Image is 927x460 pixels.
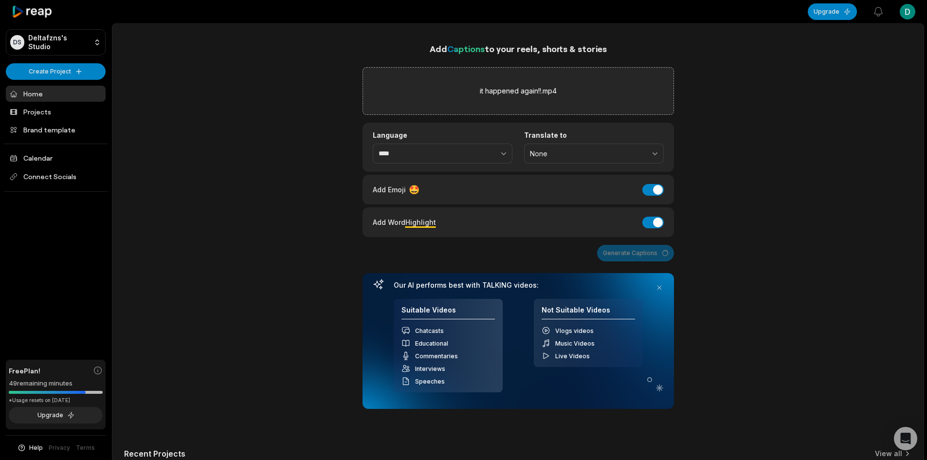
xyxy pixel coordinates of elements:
[6,104,106,120] a: Projects
[9,407,103,423] button: Upgrade
[524,144,664,164] button: None
[363,42,674,55] h1: Add to your reels, shorts & stories
[10,35,24,50] div: DS
[530,149,644,158] span: None
[28,34,90,51] p: Deltafzns's Studio
[894,427,917,450] div: Open Intercom Messenger
[49,443,70,452] a: Privacy
[124,449,185,459] h2: Recent Projects
[401,306,495,320] h4: Suitable Videos
[405,218,436,226] span: Highlight
[373,131,512,140] label: Language
[17,443,43,452] button: Help
[555,340,595,347] span: Music Videos
[373,216,436,229] div: Add Word
[415,378,445,385] span: Speeches
[415,352,458,360] span: Commentaries
[875,449,902,459] a: View all
[6,168,106,185] span: Connect Socials
[555,352,590,360] span: Live Videos
[9,379,103,388] div: 49 remaining minutes
[6,86,106,102] a: Home
[76,443,95,452] a: Terms
[6,122,106,138] a: Brand template
[394,281,643,290] h3: Our AI performs best with TALKING videos:
[29,443,43,452] span: Help
[808,3,857,20] button: Upgrade
[524,131,664,140] label: Translate to
[447,43,485,54] span: Captions
[480,85,557,97] label: it happened again!!.mp4
[542,306,635,320] h4: Not Suitable Videos
[415,340,448,347] span: Educational
[415,327,444,334] span: Chatcasts
[6,63,106,80] button: Create Project
[9,397,103,404] div: *Usage resets on [DATE]
[6,150,106,166] a: Calendar
[9,366,40,376] span: Free Plan!
[415,365,445,372] span: Interviews
[373,184,406,195] span: Add Emoji
[409,183,419,196] span: 🤩
[555,327,594,334] span: Vlogs videos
